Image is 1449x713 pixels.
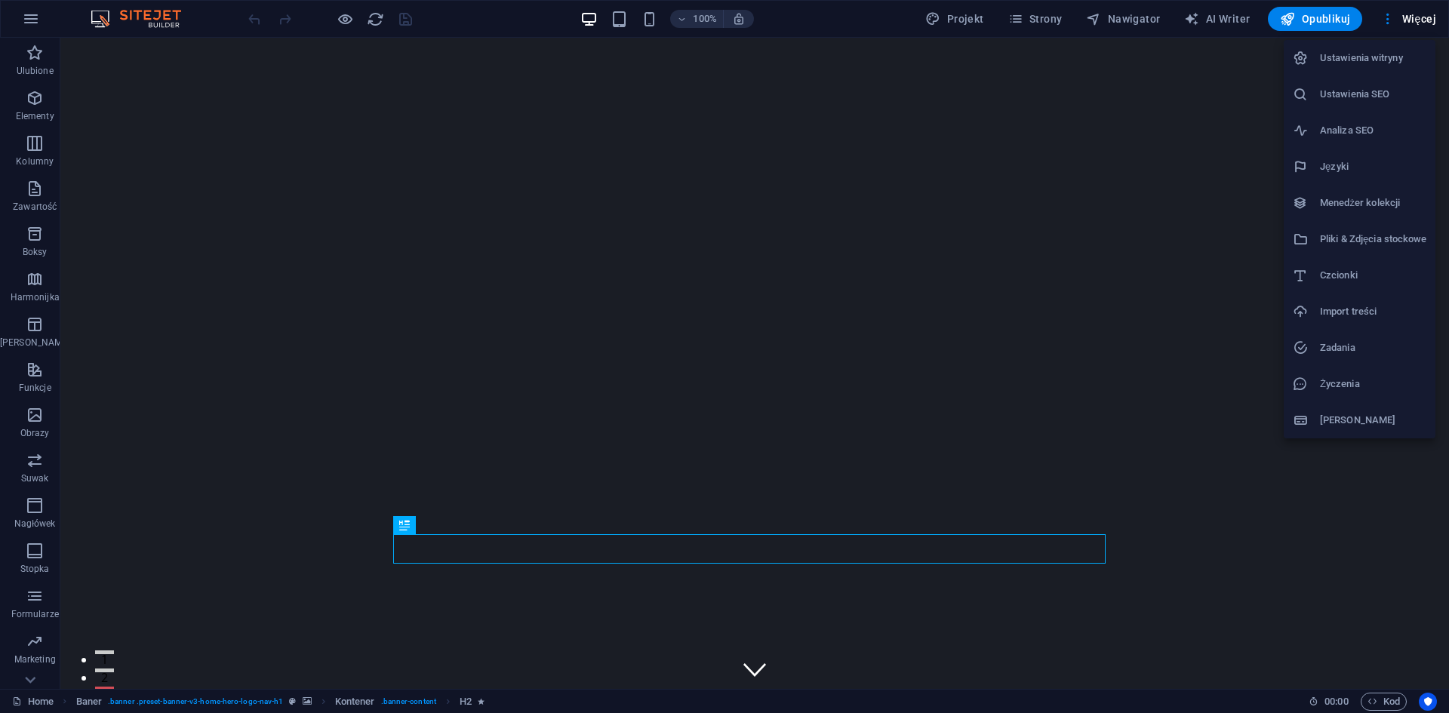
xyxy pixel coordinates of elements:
h6: Życzenia [1320,375,1426,393]
h6: Menedżer kolekcji [1320,194,1426,212]
h6: Języki [1320,158,1426,176]
h6: [PERSON_NAME] [1320,411,1426,429]
h6: Analiza SEO [1320,121,1426,140]
h6: Pliki & Zdjęcia stockowe [1320,230,1426,248]
button: 1 [35,613,54,616]
button: 3 [35,649,54,653]
h6: Czcionki [1320,266,1426,284]
h6: Ustawienia SEO [1320,85,1426,103]
h6: Import treści [1320,303,1426,321]
h6: Zadania [1320,339,1426,357]
h6: Ustawienia witryny [1320,49,1426,67]
button: 2 [35,631,54,635]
